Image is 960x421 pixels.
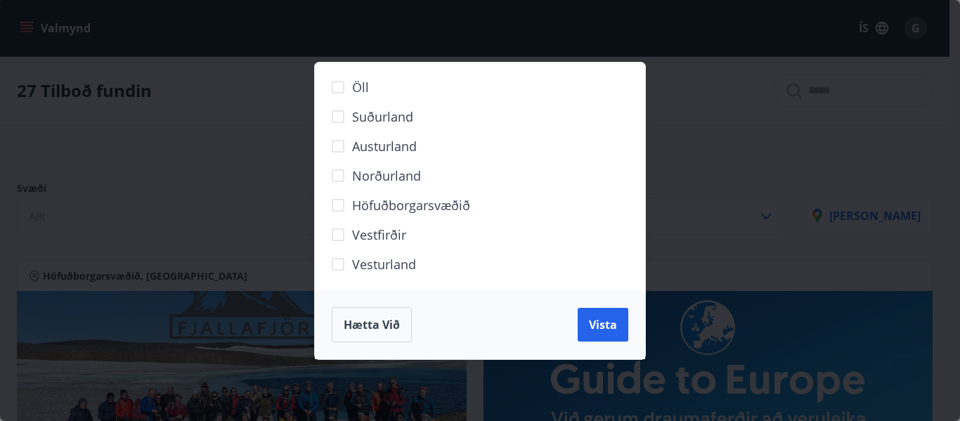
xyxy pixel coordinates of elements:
span: Suðurland [352,108,413,126]
button: Vista [578,308,628,342]
span: Vestfirðir [352,226,406,244]
button: Hætta við [332,307,412,342]
span: Hætta við [344,317,400,332]
span: Norðurland [352,167,421,185]
span: Vista [589,317,617,332]
span: Austurland [352,137,417,155]
span: Öll [352,78,369,96]
span: Höfuðborgarsvæðið [352,196,470,214]
span: Vesturland [352,255,416,273]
